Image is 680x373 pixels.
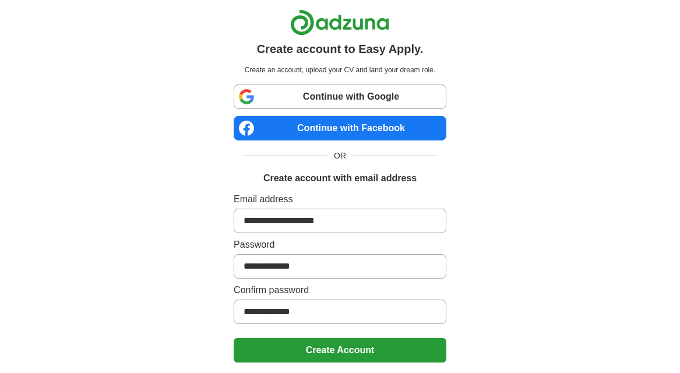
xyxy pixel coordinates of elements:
[234,192,446,206] label: Email address
[263,171,417,185] h1: Create account with email address
[234,338,446,363] button: Create Account
[327,150,353,162] span: OR
[234,238,446,252] label: Password
[257,40,424,58] h1: Create account to Easy Apply.
[234,116,446,140] a: Continue with Facebook
[234,283,446,297] label: Confirm password
[236,65,444,75] p: Create an account, upload your CV and land your dream role.
[290,9,389,36] img: Adzuna logo
[234,85,446,109] a: Continue with Google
